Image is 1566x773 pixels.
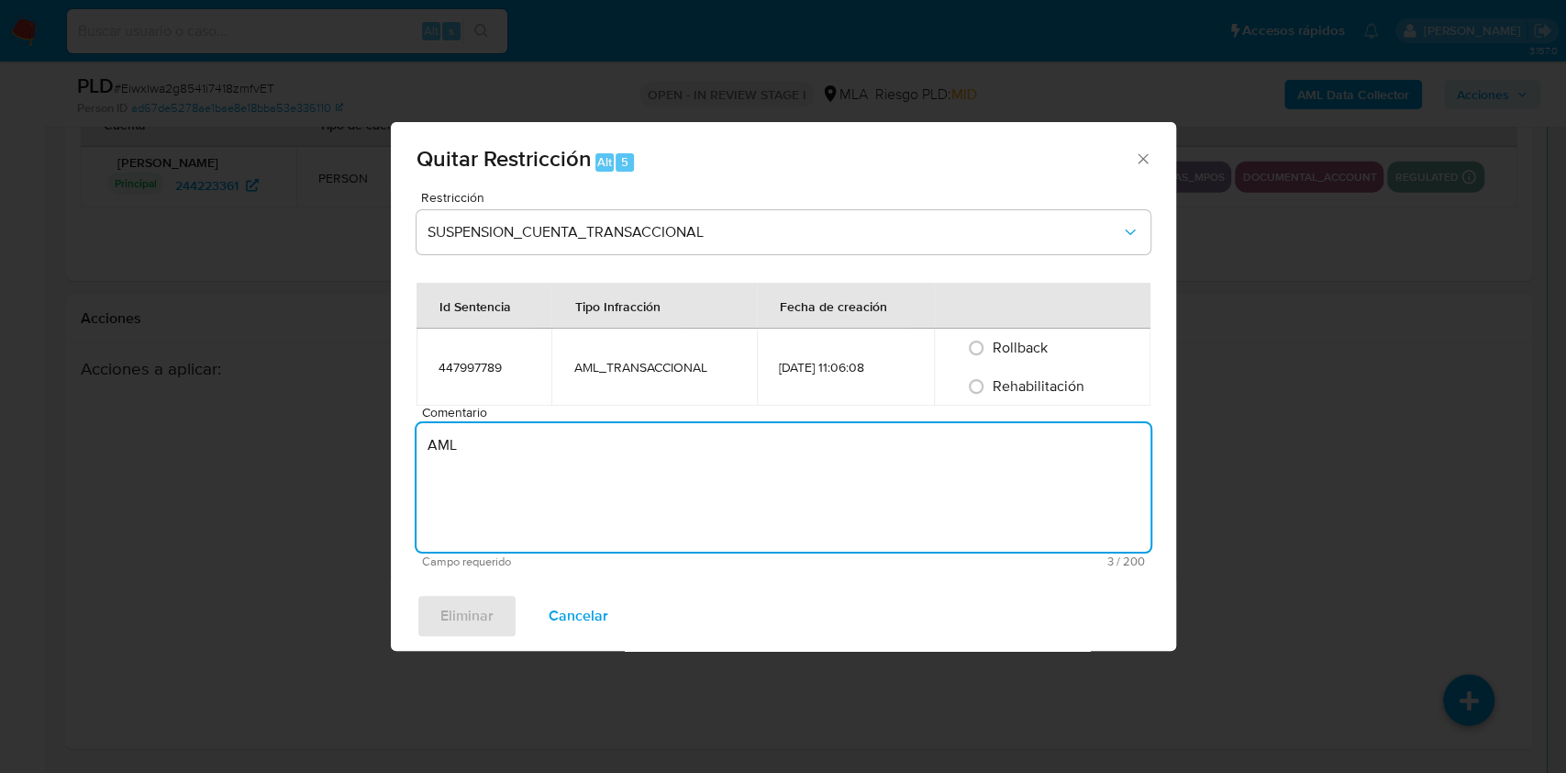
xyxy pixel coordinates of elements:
div: [DATE] 11:06:08 [779,359,912,375]
button: Cerrar ventana [1134,150,1150,166]
span: Campo requerido [422,555,783,568]
span: 5 [621,153,628,171]
textarea: AML [416,423,1150,552]
span: Quitar Restricción [416,142,592,174]
span: Alt [597,153,612,171]
div: Id Sentencia [417,284,533,328]
span: Rehabilitación [993,375,1084,397]
span: Comentario [422,406,1156,420]
div: AML_TRANSACCIONAL [573,359,734,375]
span: Cancelar [549,596,608,636]
div: 447997789 [439,359,530,375]
span: Máximo 200 caracteres [783,555,1145,567]
div: Tipo Infracción [552,284,682,328]
button: Cancelar [525,594,632,638]
span: SUSPENSION_CUENTA_TRANSACCIONAL [428,223,1121,241]
div: Fecha de creación [758,284,909,328]
span: Restricción [421,191,1155,204]
button: Restriction [416,210,1150,254]
span: Rollback [993,337,1048,358]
